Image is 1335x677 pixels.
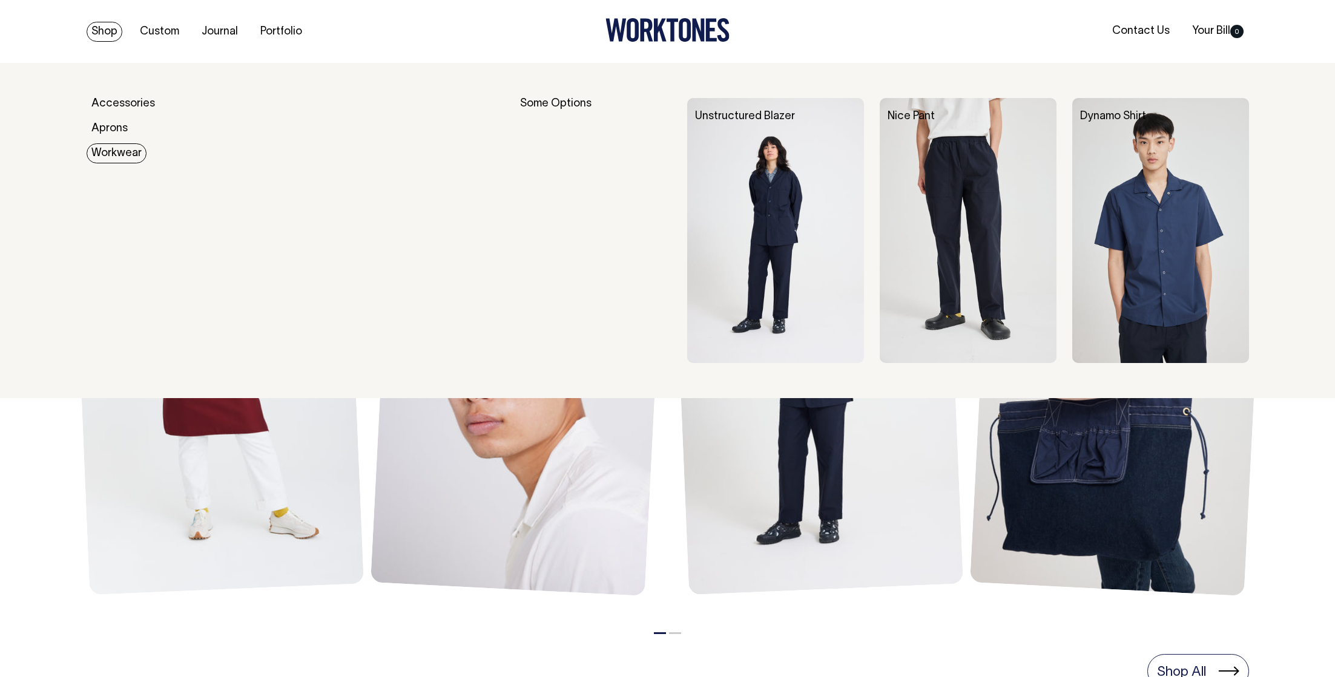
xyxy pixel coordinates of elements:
button: 2 of 2 [669,632,681,634]
a: Your Bill0 [1187,21,1248,41]
span: 0 [1230,25,1244,38]
a: Unstructured Blazer [695,111,795,122]
a: Custom [135,22,184,42]
a: Nice Pant [888,111,935,122]
button: 1 of 2 [654,632,666,634]
a: Shop [87,22,122,42]
img: Nice Pant [880,98,1056,363]
div: Some Options [520,98,671,363]
img: Dynamo Shirt [1072,98,1249,363]
a: Accessories [87,94,160,114]
img: Unstructured Blazer [687,98,864,363]
a: Workwear [87,143,147,163]
a: Contact Us [1107,21,1175,41]
a: Portfolio [255,22,307,42]
a: Aprons [87,119,133,139]
a: Journal [197,22,243,42]
a: Dynamo Shirt [1080,111,1146,122]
